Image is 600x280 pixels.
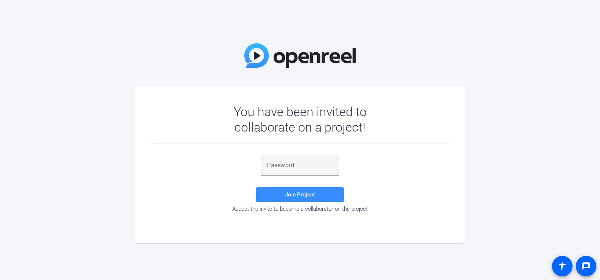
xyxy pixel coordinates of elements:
[558,262,567,270] mat-icon: accessibility
[256,187,344,202] button: Join Project
[285,191,315,198] span: Join Project
[150,206,450,212] div: Accept the invite to become a collaborator on the project
[212,104,388,135] div: You have been invited to collaborate on a project!
[244,43,356,68] img: OpenReel Logo
[582,262,590,270] mat-icon: message
[267,161,333,170] input: Password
